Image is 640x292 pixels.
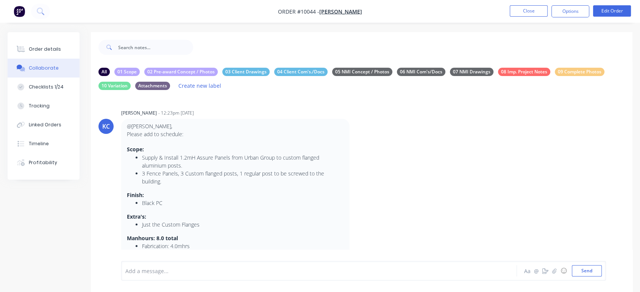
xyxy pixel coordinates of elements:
[319,8,362,15] a: [PERSON_NAME]
[135,82,170,90] div: Attachments
[175,81,225,91] button: Create new label
[532,266,541,275] button: @
[127,123,344,130] p: @[PERSON_NAME],
[142,169,344,185] li: 3 Fence Panels, 3 Custom flanged posts, 1 regular post to be screwed to the building.
[572,265,602,276] button: Send
[127,146,144,153] strong: Scope:
[127,235,178,242] strong: Manhours: 8.0 total
[29,121,61,128] div: Linked Orders
[142,154,344,169] li: Supply & Install 1.2mH Assure Panels from Urban Group to custom flanged aluminium posts.
[559,266,568,275] button: ☺
[29,84,64,90] div: Checklists 1/24
[8,134,80,153] button: Timeline
[127,213,146,220] strong: Extra's:
[555,68,604,76] div: 09 Complete Photos
[29,65,59,71] div: Collaborate
[144,68,218,76] div: 02 Pre-award Concept / Photos
[114,68,140,76] div: 01 Scope
[274,68,328,76] div: 04 Client Com's./Docs
[142,242,344,250] li: Fabrication: 4.0mhrs
[102,122,110,131] div: KC
[142,221,344,228] li: Just the Custom Flanges
[98,82,131,90] div: 10 Variation
[523,266,532,275] button: Aa
[98,68,110,76] div: All
[8,96,80,115] button: Tracking
[127,130,344,138] p: Please add to schedule:
[498,68,550,76] div: 08 Imp. Project Notes
[8,59,80,78] button: Collaborate
[14,6,25,17] img: Factory
[29,46,61,53] div: Order details
[142,199,344,207] li: Black PC
[121,110,157,116] div: [PERSON_NAME]
[8,40,80,59] button: Order details
[278,8,319,15] span: Order #10044 -
[118,40,193,55] input: Search notes...
[551,5,589,17] button: Options
[510,5,548,17] button: Close
[127,191,144,199] strong: Finish:
[222,68,270,76] div: 03 Client Drawings
[29,103,50,109] div: Tracking
[8,78,80,96] button: Checklists 1/24
[593,5,631,17] button: Edit Order
[8,153,80,172] button: Profitability
[8,115,80,134] button: Linked Orders
[450,68,493,76] div: 07 NMI Drawings
[29,159,57,166] div: Profitability
[397,68,445,76] div: 06 NMI Com's/Docs
[29,140,49,147] div: Timeline
[332,68,392,76] div: 05 NMI Concept / Photos
[158,110,194,116] div: - 12:23pm [DATE]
